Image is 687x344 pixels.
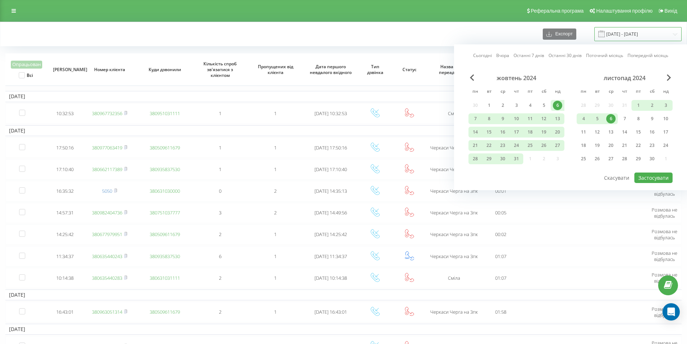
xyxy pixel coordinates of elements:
div: 25 [525,141,535,150]
span: [DATE] 14:25:42 [314,231,347,238]
button: Скасувати [600,173,633,183]
a: 380751037777 [150,209,180,216]
div: чт 7 лист 2024 р. [618,113,631,124]
td: 16:43:01 [48,302,82,322]
td: 10:14:38 [48,268,82,288]
div: 4 [579,114,588,123]
abbr: неділя [660,87,671,97]
div: 14 [620,127,629,137]
a: 380963051314 [92,309,122,315]
div: пт 22 лист 2024 р. [631,140,645,151]
span: [DATE] 10:14:38 [314,275,347,281]
div: 30 [647,154,657,164]
div: вт 1 жовт 2024 р. [482,100,496,111]
td: Черкаси Черга на 3пк [426,246,481,266]
div: пт 1 лист 2024 р. [631,100,645,111]
div: сб 26 жовт 2024 р. [537,140,551,151]
div: 28 [620,154,629,164]
td: 11:34:37 [48,246,82,266]
abbr: субота [647,87,657,97]
div: 1 [634,101,643,110]
div: сб 5 жовт 2024 р. [537,100,551,111]
span: Номер клієнта [88,67,131,73]
span: Налаштування профілю [596,8,652,14]
abbr: вівторок [592,87,603,97]
div: 26 [593,154,602,164]
div: нд 24 лист 2024 р. [659,140,673,151]
span: [DATE] 10:32:53 [314,110,347,117]
a: 380631031111 [150,275,180,281]
div: чт 31 жовт 2024 р. [510,153,523,164]
div: 15 [484,127,494,137]
div: пн 11 лист 2024 р. [577,127,590,138]
span: [DATE] 11:34:37 [314,253,347,260]
div: 12 [539,114,549,123]
div: 15 [634,127,643,137]
span: Експорт [552,31,573,37]
a: Останні 30 днів [549,52,582,59]
div: 5 [593,114,602,123]
span: 1 [219,166,221,173]
div: вт 26 лист 2024 р. [590,153,604,164]
div: 7 [620,114,629,123]
div: вт 29 жовт 2024 р. [482,153,496,164]
div: 11 [525,114,535,123]
div: пн 4 лист 2024 р. [577,113,590,124]
div: вт 5 лист 2024 р. [590,113,604,124]
div: 17 [512,127,521,137]
td: 14:57:31 [48,203,82,223]
span: [DATE] 14:49:56 [314,209,347,216]
div: 24 [661,141,670,150]
div: 11 [579,127,588,137]
div: ср 27 лист 2024 р. [604,153,618,164]
span: Дата першого невдалого вхідного [309,64,352,75]
div: вт 12 лист 2024 р. [590,127,604,138]
div: ср 9 жовт 2024 р. [496,113,510,124]
a: 380967732356 [92,110,122,117]
span: 2 [219,231,221,238]
abbr: понеділок [578,87,589,97]
span: 1 [274,309,277,315]
span: [PERSON_NAME] [53,67,77,73]
a: 380635440283 [92,275,122,281]
div: 1 [484,101,494,110]
a: 380509611679 [150,144,180,151]
span: Статус [397,67,422,73]
div: пт 8 лист 2024 р. [631,113,645,124]
a: 380635440243 [92,253,122,260]
div: 9 [647,114,657,123]
a: Поточний місяць [586,52,623,59]
a: Останні 7 днів [514,52,544,59]
div: 18 [525,127,535,137]
div: сб 12 жовт 2024 р. [537,113,551,124]
div: 8 [634,114,643,123]
span: 1 [219,110,221,117]
div: 5 [539,101,549,110]
div: 22 [634,141,643,150]
span: 2 [274,188,277,194]
div: вт 15 жовт 2024 р. [482,127,496,138]
td: 10:32:53 [48,104,82,124]
a: Вчора [496,52,509,59]
div: ср 13 лист 2024 р. [604,127,618,138]
span: Пропущених від клієнта [254,64,297,75]
abbr: вівторок [484,87,494,97]
span: [DATE] 14:35:13 [314,188,347,194]
div: чт 28 лист 2024 р. [618,153,631,164]
div: 27 [606,154,616,164]
div: пт 25 жовт 2024 р. [523,140,537,151]
a: 380662117389 [92,166,122,173]
div: 16 [498,127,507,137]
span: [DATE] 17:10:40 [314,166,347,173]
div: сб 16 лист 2024 р. [645,127,659,138]
div: нд 10 лист 2024 р. [659,113,673,124]
abbr: понеділок [470,87,481,97]
div: пн 28 жовт 2024 р. [468,153,482,164]
div: сб 19 жовт 2024 р. [537,127,551,138]
div: 2 [498,101,507,110]
div: 4 [525,101,535,110]
div: нд 27 жовт 2024 р. [551,140,564,151]
div: пт 15 лист 2024 р. [631,127,645,138]
td: 00:01 [482,181,520,201]
div: Open Intercom Messenger [662,303,680,321]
